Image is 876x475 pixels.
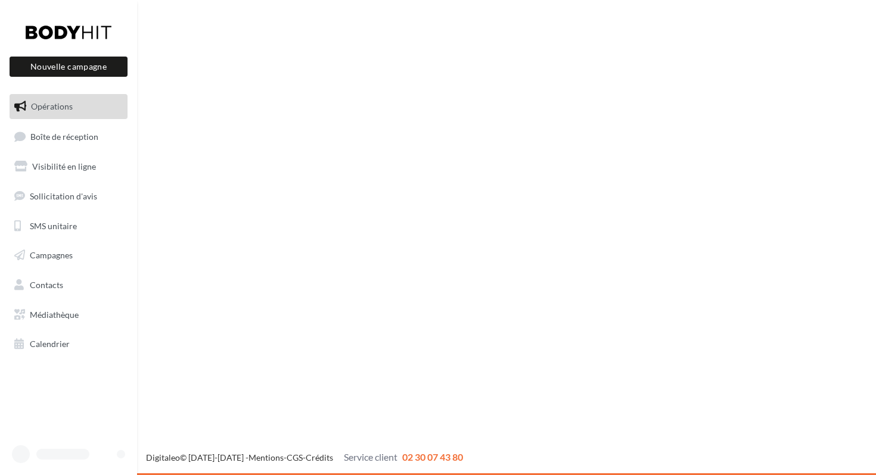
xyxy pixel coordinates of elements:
[30,250,73,260] span: Campagnes
[7,332,130,357] a: Calendrier
[7,124,130,149] a: Boîte de réception
[7,184,130,209] a: Sollicitation d'avis
[30,220,77,230] span: SMS unitaire
[146,452,463,462] span: © [DATE]-[DATE] - - -
[30,131,98,141] span: Boîte de réception
[7,94,130,119] a: Opérations
[30,310,79,320] span: Médiathèque
[306,452,333,462] a: Crédits
[30,280,63,290] span: Contacts
[344,451,397,462] span: Service client
[31,101,73,111] span: Opérations
[30,339,70,349] span: Calendrier
[7,243,130,268] a: Campagnes
[402,451,463,462] span: 02 30 07 43 80
[7,302,130,327] a: Médiathèque
[146,452,180,462] a: Digitaleo
[7,273,130,298] a: Contacts
[10,57,128,77] button: Nouvelle campagne
[30,191,97,201] span: Sollicitation d'avis
[32,161,96,171] span: Visibilité en ligne
[7,214,130,239] a: SMS unitaire
[248,452,284,462] a: Mentions
[7,154,130,179] a: Visibilité en ligne
[287,452,303,462] a: CGS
